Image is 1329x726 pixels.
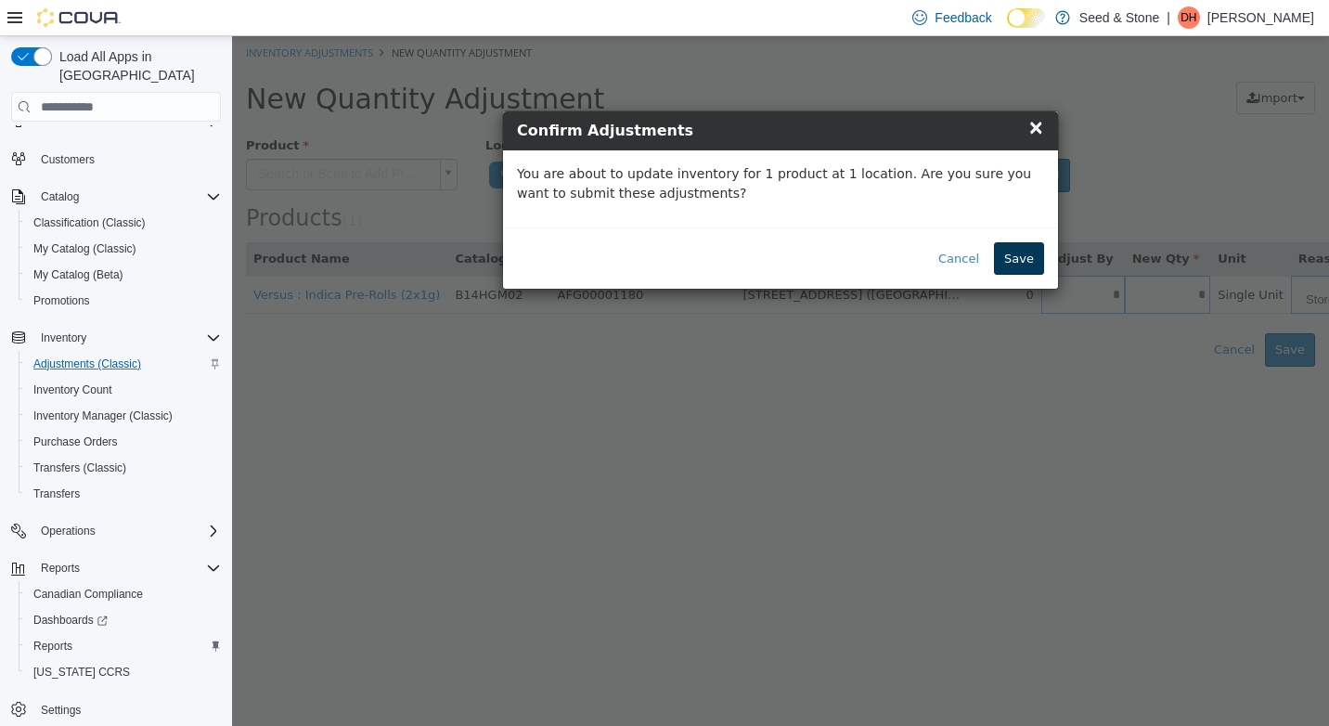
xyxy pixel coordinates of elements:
[41,189,79,204] span: Catalog
[26,379,221,401] span: Inventory Count
[33,186,86,208] button: Catalog
[19,351,228,377] button: Adjustments (Classic)
[33,186,221,208] span: Catalog
[26,661,221,683] span: Washington CCRS
[41,524,96,538] span: Operations
[19,633,228,659] button: Reports
[26,457,134,479] a: Transfers (Classic)
[33,293,90,308] span: Promotions
[19,581,228,607] button: Canadian Compliance
[26,264,131,286] a: My Catalog (Beta)
[33,613,108,628] span: Dashboards
[41,703,81,718] span: Settings
[33,698,221,721] span: Settings
[26,661,137,683] a: [US_STATE] CCRS
[26,379,120,401] a: Inventory Count
[19,288,228,314] button: Promotions
[26,353,221,375] span: Adjustments (Classic)
[1007,8,1046,28] input: Dark Mode
[33,520,103,542] button: Operations
[19,210,228,236] button: Classification (Classic)
[33,149,102,171] a: Customers
[33,587,143,602] span: Canadian Compliance
[33,639,72,654] span: Reports
[26,431,125,453] a: Purchase Orders
[33,557,87,579] button: Reports
[26,353,148,375] a: Adjustments (Classic)
[26,264,221,286] span: My Catalog (Beta)
[26,583,221,605] span: Canadian Compliance
[26,405,221,427] span: Inventory Manager (Classic)
[935,8,991,27] span: Feedback
[26,483,87,505] a: Transfers
[33,665,130,680] span: [US_STATE] CCRS
[4,555,228,581] button: Reports
[33,267,123,282] span: My Catalog (Beta)
[1181,6,1196,29] span: DH
[33,327,221,349] span: Inventory
[41,561,80,576] span: Reports
[1178,6,1200,29] div: Doug Hart
[4,518,228,544] button: Operations
[52,47,221,84] span: Load All Apps in [GEOGRAPHIC_DATA]
[1167,6,1170,29] p: |
[26,483,221,505] span: Transfers
[26,609,221,631] span: Dashboards
[19,236,228,262] button: My Catalog (Classic)
[1079,6,1159,29] p: Seed & Stone
[4,696,228,723] button: Settings
[19,607,228,633] a: Dashboards
[33,460,126,475] span: Transfers (Classic)
[19,262,228,288] button: My Catalog (Beta)
[19,481,228,507] button: Transfers
[4,145,228,172] button: Customers
[26,583,150,605] a: Canadian Compliance
[33,699,88,721] a: Settings
[33,215,146,230] span: Classification (Classic)
[19,403,228,429] button: Inventory Manager (Classic)
[26,405,180,427] a: Inventory Manager (Classic)
[285,128,812,167] p: You are about to update inventory for 1 product at 1 location. Are you sure you want to submit th...
[26,238,144,260] a: My Catalog (Classic)
[41,331,86,345] span: Inventory
[33,147,221,170] span: Customers
[762,206,812,240] button: Save
[1007,28,1008,29] span: Dark Mode
[26,635,221,657] span: Reports
[19,377,228,403] button: Inventory Count
[26,290,221,312] span: Promotions
[1207,6,1314,29] p: [PERSON_NAME]
[33,382,112,397] span: Inventory Count
[37,8,121,27] img: Cova
[795,80,812,102] span: ×
[19,429,228,455] button: Purchase Orders
[41,152,95,167] span: Customers
[26,431,221,453] span: Purchase Orders
[696,206,757,240] button: Cancel
[285,84,812,106] h4: Confirm Adjustments
[33,241,136,256] span: My Catalog (Classic)
[26,212,221,234] span: Classification (Classic)
[26,609,115,631] a: Dashboards
[33,557,221,579] span: Reports
[4,184,228,210] button: Catalog
[19,659,228,685] button: [US_STATE] CCRS
[33,486,80,501] span: Transfers
[33,434,118,449] span: Purchase Orders
[26,212,153,234] a: Classification (Classic)
[4,325,228,351] button: Inventory
[26,290,97,312] a: Promotions
[33,357,141,371] span: Adjustments (Classic)
[33,520,221,542] span: Operations
[26,635,80,657] a: Reports
[33,327,94,349] button: Inventory
[19,455,228,481] button: Transfers (Classic)
[26,238,221,260] span: My Catalog (Classic)
[33,408,173,423] span: Inventory Manager (Classic)
[26,457,221,479] span: Transfers (Classic)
